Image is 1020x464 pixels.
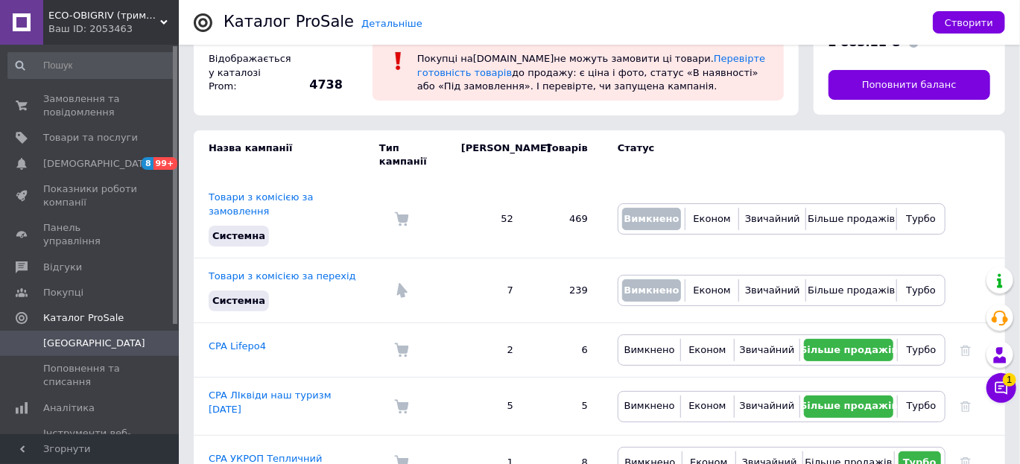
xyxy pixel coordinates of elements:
td: 239 [528,258,603,322]
button: Звичайний [743,279,802,302]
span: Турбо [907,400,937,411]
button: Економ [685,395,729,418]
span: Більше продажів [800,344,898,355]
button: Турбо [902,339,941,361]
span: 4738 [291,77,343,93]
button: Турбо [901,208,941,230]
td: 52 [446,179,528,258]
span: Турбо [907,344,937,355]
a: CPA Lifepo4 [209,340,266,352]
button: Більше продажів [810,279,893,302]
td: 469 [528,179,603,258]
span: Системна [212,295,265,306]
button: Турбо [901,279,941,302]
span: Товари та послуги [43,131,138,144]
img: Комісія за замовлення [394,399,409,414]
span: Системна [212,230,265,241]
a: Детальніше [361,18,422,29]
a: Видалити [960,400,971,411]
span: Вимкнено [624,213,679,224]
img: :exclamation: [387,50,410,72]
span: Аналітика [43,401,95,415]
button: Більше продажів [804,339,893,361]
span: Покупці [43,286,83,299]
a: Товари з комісією за замовлення [209,191,313,216]
img: Комісія за замовлення [394,343,409,357]
span: Каталог ProSale [43,311,124,325]
td: 5 [446,378,528,435]
span: Звичайний [740,400,795,411]
div: Каталог ProSale [224,14,354,30]
td: Назва кампанії [194,130,379,179]
span: Більше продажів [808,213,895,224]
span: Звичайний [745,285,800,296]
td: Товарів [528,130,603,179]
button: Економ [689,279,735,302]
span: Більше продажів [800,400,898,411]
a: CPA ЛІквіди наш туризм [DATE] [209,390,332,414]
span: Поповнення та списання [43,362,138,389]
span: Покупці на [DOMAIN_NAME] не можуть замовити ці товари. до продажу: є ціна і фото, статус «В наявн... [417,53,765,91]
span: Турбо [906,285,936,296]
span: Панель управління [43,221,138,248]
a: CPA УКРОП Тепличний [209,453,323,464]
a: Видалити [960,344,971,355]
span: 1 [1003,373,1016,387]
button: Турбо [902,395,941,418]
button: Вимкнено [622,395,677,418]
td: Статус [603,130,945,179]
span: ECO-OBIGRIV (тримаємо якість з 2011р.) [48,9,160,22]
span: Звичайний [740,344,795,355]
span: Вимкнено [624,285,679,296]
span: Економ [688,344,726,355]
a: Поповнити баланс [829,70,990,100]
span: 99+ [153,157,178,170]
button: Вимкнено [622,339,677,361]
span: Економ [694,285,731,296]
td: 2 [446,323,528,378]
button: Звичайний [738,395,796,418]
span: Замовлення та повідомлення [43,92,138,119]
button: Більше продажів [804,395,893,418]
a: Товари з комісією за перехід [209,270,356,282]
button: Більше продажів [810,208,893,230]
button: Економ [685,339,729,361]
button: Вимкнено [622,279,681,302]
button: Вимкнено [622,208,681,230]
a: Перевірте готовність товарів [417,53,765,77]
span: Вимкнено [624,344,675,355]
span: Поповнити баланс [862,78,957,92]
button: Звичайний [743,208,802,230]
span: Відгуки [43,261,82,274]
span: Економ [694,213,731,224]
div: Відображається у каталозі Prom: [205,48,287,97]
span: Турбо [906,213,936,224]
button: Економ [689,208,735,230]
input: Пошук [7,52,176,79]
td: [PERSON_NAME] [446,130,528,179]
td: Тип кампанії [379,130,446,179]
div: Ваш ID: 2053463 [48,22,179,36]
span: Звичайний [745,213,800,224]
span: Показники роботи компанії [43,182,138,209]
td: 7 [446,258,528,322]
span: Інструменти веб-майстра та SEO [43,427,138,454]
span: [DEMOGRAPHIC_DATA] [43,157,153,171]
td: 5 [528,378,603,435]
button: Створити [933,11,1005,34]
span: [GEOGRAPHIC_DATA] [43,337,145,350]
button: Чат з покупцем1 [986,373,1016,403]
span: Вимкнено [624,400,675,411]
td: 6 [528,323,603,378]
span: Більше продажів [808,285,895,296]
img: Комісія за перехід [394,283,409,298]
span: Створити [945,17,993,28]
img: Комісія за замовлення [394,212,409,226]
span: 8 [142,157,153,170]
span: Економ [688,400,726,411]
button: Звичайний [738,339,796,361]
